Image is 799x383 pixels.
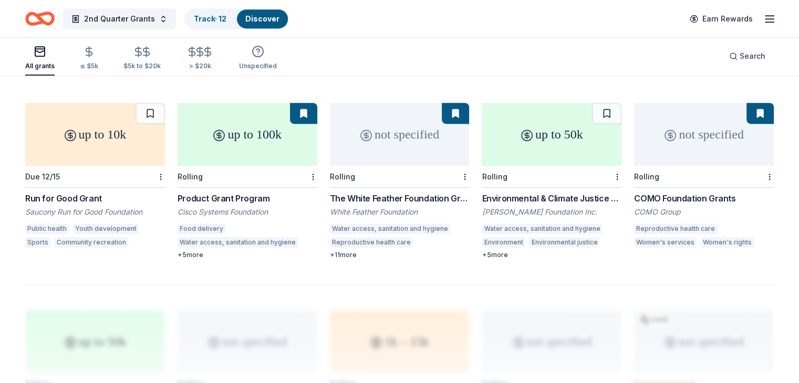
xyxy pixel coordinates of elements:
div: Run for Good Grant [25,192,165,205]
div: Environmental justice [529,237,599,248]
div: + 11 more [330,251,470,259]
div: COMO Group [634,207,774,217]
a: Discover [245,14,279,23]
div: Reproductive health care [634,224,717,234]
div: + 5 more [178,251,317,259]
a: up to 10kDue 12/15Run for Good GrantSaucony Run for Good FoundationPublic healthYouth development... [25,103,165,251]
div: Saucony Run for Good Foundation [25,207,165,217]
a: Earn Rewards [683,9,759,28]
div: Reproductive health care [330,237,413,248]
div: ≤ $5k [80,62,98,70]
div: [PERSON_NAME] Foundation Inc. [482,207,621,217]
div: Environment [482,237,525,248]
button: $5k to $20k [123,41,161,76]
span: 2nd Quarter Grants [84,13,155,25]
div: Community recreation [55,237,128,248]
div: Due 12/15 [25,172,60,181]
a: not specifiedRollingCOMO Foundation GrantsCOMO GroupReproductive health careWomen's servicesWomen... [634,103,774,251]
div: Water access, sanitation and hygiene [330,224,450,234]
div: Rolling [634,172,659,181]
button: ≤ $5k [80,41,98,76]
div: up to 100k [178,103,317,166]
div: Rolling [330,172,355,181]
button: All grants [25,41,55,76]
a: Home [25,6,55,31]
button: > $20k [186,41,214,76]
a: up to 100kRollingProduct Grant ProgramCisco Systems FoundationFood deliveryWater access, sanitati... [178,103,317,259]
div: Rolling [178,172,203,181]
div: up to 10k [25,103,165,166]
div: The White Feather Foundation Grant [330,192,470,205]
div: Youth development [73,224,139,234]
div: not specified [330,103,470,166]
div: Water access, sanitation and hygiene [482,224,602,234]
div: Cisco Systems Foundation [178,207,317,217]
div: Women's services [634,237,697,248]
div: Environmental & Climate Justice Program [482,192,621,205]
div: $5k to $20k [123,62,161,70]
div: Sports [25,237,50,248]
div: Rolling [482,172,507,181]
button: Track· 12Discover [184,8,289,29]
div: Unspecified [239,62,277,70]
span: Search [740,50,765,62]
div: + 5 more [482,251,621,259]
div: Product Grant Program [178,192,317,205]
a: not specifiedRollingThe White Feather Foundation GrantWhite Feather FoundationWater access, sanit... [330,103,470,259]
div: not specified [634,103,774,166]
div: White Feather Foundation [330,207,470,217]
div: Public health [25,224,69,234]
button: 2nd Quarter Grants [63,8,176,29]
div: Water access, sanitation and hygiene [178,237,298,248]
a: Track· 12 [194,14,226,23]
button: Unspecified [239,41,277,76]
div: up to 50k [482,103,621,166]
a: up to 50kRollingEnvironmental & Climate Justice Program[PERSON_NAME] Foundation Inc.Water access,... [482,103,621,259]
div: > $20k [186,62,214,70]
div: Women's rights [701,237,754,248]
div: Food delivery [178,224,225,234]
div: All grants [25,62,55,70]
button: Search [721,46,774,67]
div: COMO Foundation Grants [634,192,774,205]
